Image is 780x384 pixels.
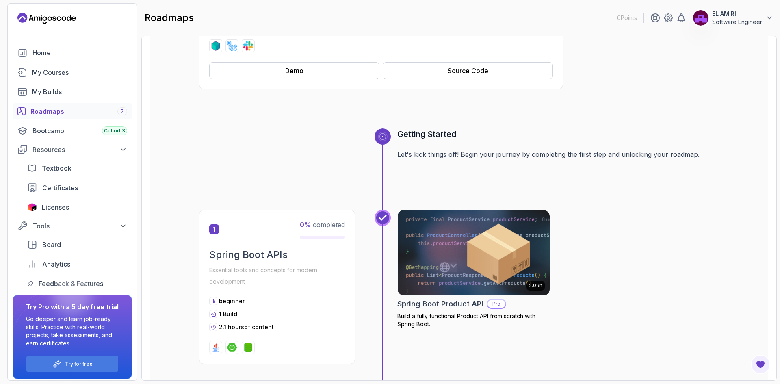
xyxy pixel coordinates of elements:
[13,123,132,139] a: bootcamp
[13,103,132,119] a: roadmaps
[27,203,37,211] img: jetbrains icon
[39,279,103,289] span: Feedback & Features
[693,10,773,26] button: user profile imageEL AMIRISoftware Engineer
[243,41,253,51] img: slack logo
[13,64,132,80] a: courses
[397,210,550,328] a: Spring Boot Product API card2.09hSpring Boot Product APIProBuild a fully functional Product API f...
[42,183,78,193] span: Certificates
[65,361,93,367] a: Try for free
[104,128,125,134] span: Cohort 3
[712,18,762,26] p: Software Engineer
[13,219,132,233] button: Tools
[383,62,553,79] button: Source Code
[219,297,245,305] p: beginner
[285,66,303,76] div: Demo
[22,160,132,176] a: textbook
[32,126,127,136] div: Bootcamp
[712,10,762,18] p: EL AMIRI
[219,323,274,331] p: 2.1 hours of content
[32,67,127,77] div: My Courses
[227,41,237,51] img: github-actions logo
[121,108,124,115] span: 7
[22,256,132,272] a: analytics
[30,106,127,116] div: Roadmaps
[397,128,719,140] h3: Getting Started
[13,84,132,100] a: builds
[397,312,550,328] p: Build a fully functional Product API from scratch with Spring Boot.
[42,240,61,249] span: Board
[617,14,637,22] p: 0 Points
[22,180,132,196] a: certificates
[394,208,554,297] img: Spring Boot Product API card
[397,150,719,159] p: Let's kick things off! Begin your journey by completing the first step and unlocking your roadmap.
[211,41,221,51] img: testcontainers logo
[32,145,127,154] div: Resources
[209,62,379,79] button: Demo
[13,45,132,61] a: home
[448,66,488,76] div: Source Code
[32,48,127,58] div: Home
[397,298,483,310] h2: Spring Boot Product API
[243,343,253,352] img: spring-data-jpa logo
[42,202,69,212] span: Licenses
[42,163,71,173] span: Textbook
[42,259,70,269] span: Analytics
[22,276,132,292] a: feedback
[209,265,345,287] p: Essential tools and concepts for modern development
[26,315,119,347] p: Go deeper and learn job-ready skills. Practice with real-world projects, take assessments, and ea...
[300,221,345,229] span: completed
[209,248,345,261] h2: Spring Boot APIs
[529,282,542,289] p: 2.09h
[209,224,219,234] span: 1
[219,310,237,317] span: 1 Build
[145,11,194,24] h2: roadmaps
[227,343,237,352] img: spring-boot logo
[22,236,132,253] a: board
[22,199,132,215] a: licenses
[211,343,221,352] img: java logo
[26,356,119,372] button: Try for free
[13,142,132,157] button: Resources
[32,221,127,231] div: Tools
[751,355,770,374] button: Open Feedback Button
[300,221,311,229] span: 0 %
[32,87,127,97] div: My Builds
[17,12,76,25] a: Landing page
[487,300,505,308] p: Pro
[693,10,708,26] img: user profile image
